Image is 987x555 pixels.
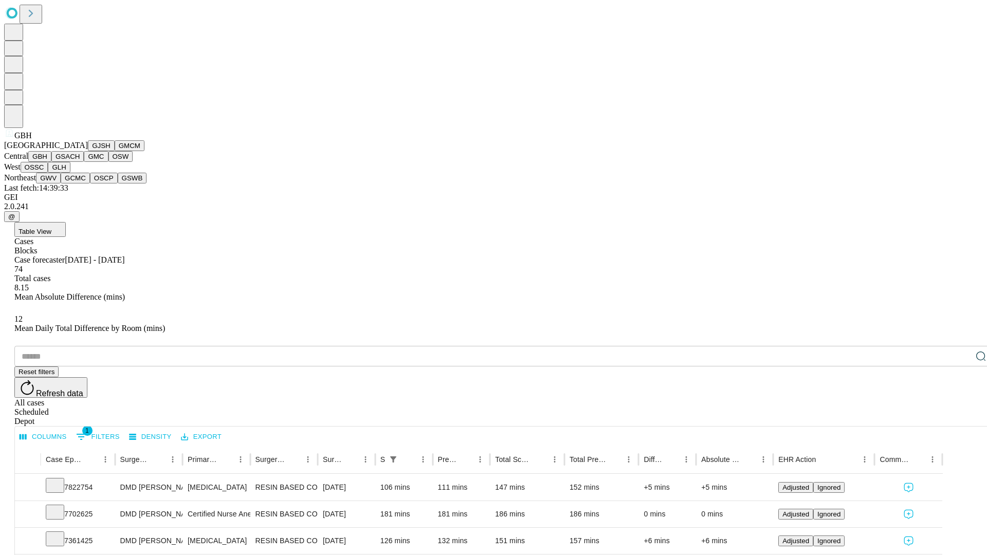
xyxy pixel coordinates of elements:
[665,452,679,467] button: Sort
[644,474,691,501] div: +5 mins
[4,173,36,182] span: Northeast
[386,452,400,467] div: 1 active filter
[344,452,358,467] button: Sort
[4,211,20,222] button: @
[151,452,166,467] button: Sort
[98,452,113,467] button: Menu
[126,429,174,445] button: Density
[14,377,87,398] button: Refresh data
[188,474,245,501] div: [MEDICAL_DATA]
[21,162,48,173] button: OSSC
[14,131,32,140] span: GBH
[14,324,165,332] span: Mean Daily Total Difference by Room (mins)
[115,140,144,151] button: GMCM
[778,482,813,493] button: Adjusted
[84,452,98,467] button: Sort
[323,501,370,527] div: [DATE]
[323,455,343,464] div: Surgery Date
[4,183,68,192] span: Last fetch: 14:39:33
[46,501,110,527] div: 7702625
[46,455,83,464] div: Case Epic Id
[701,455,741,464] div: Absolute Difference
[813,509,845,520] button: Ignored
[386,452,400,467] button: Show filters
[622,452,636,467] button: Menu
[178,429,224,445] button: Export
[570,528,634,554] div: 157 mins
[323,474,370,501] div: [DATE]
[570,455,607,464] div: Total Predicted Duration
[108,151,133,162] button: OSW
[857,452,872,467] button: Menu
[65,255,124,264] span: [DATE] - [DATE]
[473,452,487,467] button: Menu
[4,141,88,150] span: [GEOGRAPHIC_DATA]
[813,482,845,493] button: Ignored
[495,474,559,501] div: 147 mins
[4,152,28,160] span: Central
[120,501,177,527] div: DMD [PERSON_NAME] [PERSON_NAME] Dmd
[20,506,35,524] button: Expand
[782,537,809,545] span: Adjusted
[756,452,771,467] button: Menu
[438,455,458,464] div: Predicted In Room Duration
[36,389,83,398] span: Refresh data
[120,474,177,501] div: DMD [PERSON_NAME] [PERSON_NAME] Dmd
[644,528,691,554] div: +6 mins
[323,528,370,554] div: [DATE]
[84,151,108,162] button: GMC
[701,474,768,501] div: +5 mins
[380,474,428,501] div: 106 mins
[255,528,313,554] div: RESIN BASED COMPOSITE 2 SURFACES, POSTERIOR
[74,429,122,445] button: Show filters
[14,265,23,273] span: 74
[495,501,559,527] div: 186 mins
[61,173,90,183] button: GCMC
[570,474,634,501] div: 152 mins
[4,162,21,171] span: West
[19,228,51,235] span: Table View
[14,222,66,237] button: Table View
[46,528,110,554] div: 7361425
[120,528,177,554] div: DMD [PERSON_NAME] [PERSON_NAME] Dmd
[644,501,691,527] div: 0 mins
[380,528,428,554] div: 126 mins
[20,479,35,497] button: Expand
[495,455,532,464] div: Total Scheduled Duration
[817,510,840,518] span: Ignored
[782,510,809,518] span: Adjusted
[416,452,430,467] button: Menu
[255,501,313,527] div: RESIN BASED COMPOSITE 3 SURFACES, POSTERIOR
[17,429,69,445] button: Select columns
[817,452,831,467] button: Sort
[570,501,634,527] div: 186 mins
[438,528,485,554] div: 132 mins
[644,455,664,464] div: Difference
[118,173,147,183] button: GSWB
[188,501,245,527] div: Certified Nurse Anesthetist
[166,452,180,467] button: Menu
[782,484,809,491] span: Adjusted
[301,452,315,467] button: Menu
[188,528,245,554] div: [MEDICAL_DATA]
[14,274,50,283] span: Total cases
[495,528,559,554] div: 151 mins
[4,202,983,211] div: 2.0.241
[255,455,285,464] div: Surgery Name
[778,455,816,464] div: EHR Action
[778,509,813,520] button: Adjusted
[701,528,768,554] div: +6 mins
[28,151,51,162] button: GBH
[19,368,54,376] span: Reset filters
[880,455,909,464] div: Comments
[817,484,840,491] span: Ignored
[4,193,983,202] div: GEI
[679,452,693,467] button: Menu
[82,425,93,436] span: 1
[778,535,813,546] button: Adjusted
[358,452,373,467] button: Menu
[742,452,756,467] button: Sort
[120,455,150,464] div: Surgeon Name
[286,452,301,467] button: Sort
[90,173,118,183] button: OSCP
